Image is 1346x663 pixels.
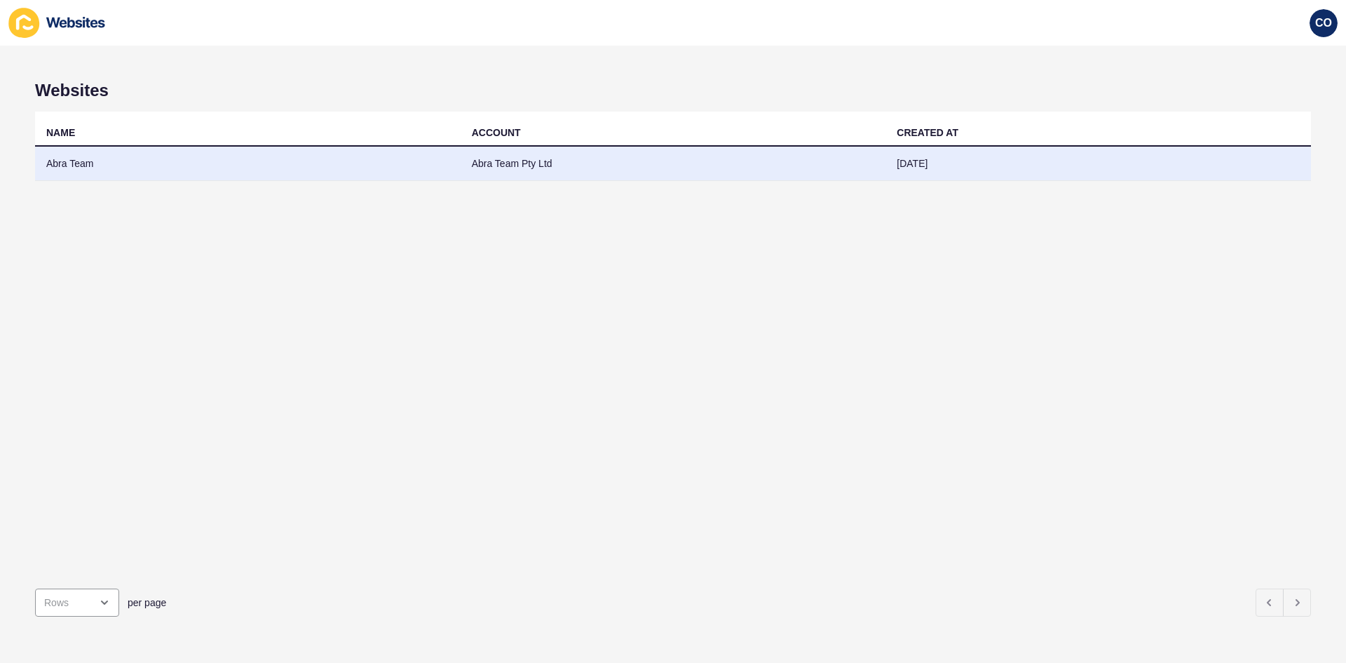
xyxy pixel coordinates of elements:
[897,126,958,140] div: CREATED AT
[472,126,521,140] div: ACCOUNT
[885,147,1311,181] td: [DATE]
[461,147,886,181] td: Abra Team Pty Ltd
[46,126,75,140] div: NAME
[35,81,1311,100] h1: Websites
[128,596,166,610] span: per page
[35,147,461,181] td: Abra Team
[35,589,119,617] div: open menu
[1315,16,1332,30] span: CO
